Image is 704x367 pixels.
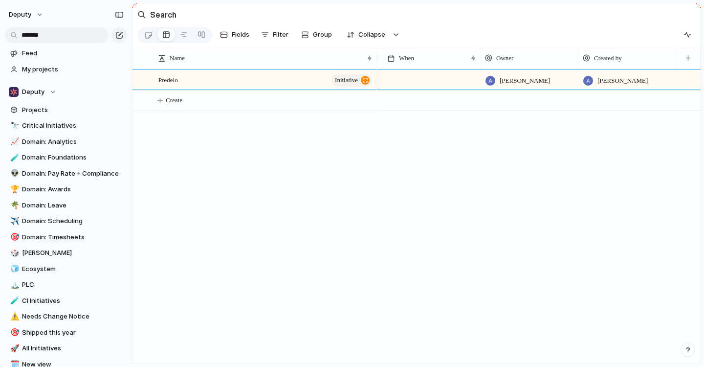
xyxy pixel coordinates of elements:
[9,10,31,20] span: deputy
[10,279,17,291] div: 🏔️
[296,27,337,43] button: Group
[9,232,19,242] button: 🎯
[5,182,127,197] div: 🏆Domain: Awards
[313,30,332,40] span: Group
[22,201,124,210] span: Domain: Leave
[22,48,124,58] span: Feed
[597,76,648,86] span: [PERSON_NAME]
[10,184,17,195] div: 🏆
[216,27,253,43] button: Fields
[22,344,124,353] span: All Initiatives
[9,296,19,306] button: 🧪
[341,27,390,43] button: Collapse
[10,231,17,243] div: 🎯
[5,166,127,181] a: 👽Domain: Pay Rate + Compliance
[9,153,19,162] button: 🧪
[5,294,127,308] a: 🧪CI Initiatives
[22,137,124,147] span: Domain: Analytics
[10,248,17,259] div: 🎲
[10,152,17,163] div: 🧪
[22,280,124,290] span: PLC
[22,87,44,97] span: Deputy
[10,311,17,322] div: ⚠️
[358,30,385,40] span: Collapse
[9,201,19,210] button: 🌴
[9,169,19,179] button: 👽
[150,9,176,21] h2: Search
[22,153,124,162] span: Domain: Foundations
[9,328,19,338] button: 🎯
[10,136,17,147] div: 📈
[158,74,178,85] span: Predelo
[594,53,622,63] span: Created by
[9,344,19,353] button: 🚀
[5,309,127,324] a: ⚠️Needs Change Notice
[5,262,127,276] a: 🧊Ecosystem
[5,150,127,165] a: 🧪Domain: Foundations
[10,263,17,275] div: 🧊
[22,105,124,115] span: Projects
[496,53,513,63] span: Owner
[9,280,19,290] button: 🏔️
[9,264,19,274] button: 🧊
[9,184,19,194] button: 🏆
[5,135,127,149] a: 📈Domain: Analytics
[22,169,124,179] span: Domain: Pay Rate + Compliance
[5,103,127,117] a: Projects
[232,30,249,40] span: Fields
[5,46,127,61] a: Feed
[5,341,127,356] a: 🚀All Initiatives
[22,216,124,226] span: Domain: Scheduling
[9,121,19,131] button: 🔭
[22,264,124,274] span: Ecosystem
[22,248,124,258] span: [PERSON_NAME]
[273,30,288,40] span: Filter
[10,200,17,211] div: 🌴
[9,216,19,226] button: ✈️
[9,312,19,321] button: ⚠️
[166,95,182,105] span: Create
[5,62,127,77] a: My projects
[335,73,358,87] span: initiative
[10,295,17,306] div: 🧪
[10,216,17,227] div: ✈️
[4,7,48,23] button: deputy
[22,184,124,194] span: Domain: Awards
[5,118,127,133] a: 🔭Critical Initiatives
[5,214,127,229] a: ✈️Domain: Scheduling
[9,137,19,147] button: 📈
[22,296,124,306] span: CI Initiatives
[170,53,185,63] span: Name
[10,327,17,338] div: 🎯
[10,343,17,354] div: 🚀
[9,248,19,258] button: 🎲
[257,27,292,43] button: Filter
[10,120,17,132] div: 🔭
[331,74,372,87] button: initiative
[22,65,124,74] span: My projects
[5,246,127,260] a: 🎲[PERSON_NAME]
[5,85,127,99] button: Deputy
[5,198,127,213] a: 🌴Domain: Leave
[22,312,124,321] span: Needs Change Notice
[399,53,414,63] span: When
[5,325,127,340] a: 🎯Shipped this year
[22,121,124,131] span: Critical Initiatives
[5,230,127,245] a: 🎯Domain: Timesheets
[5,277,127,292] a: 🏔️PLC
[22,328,124,338] span: Shipped this year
